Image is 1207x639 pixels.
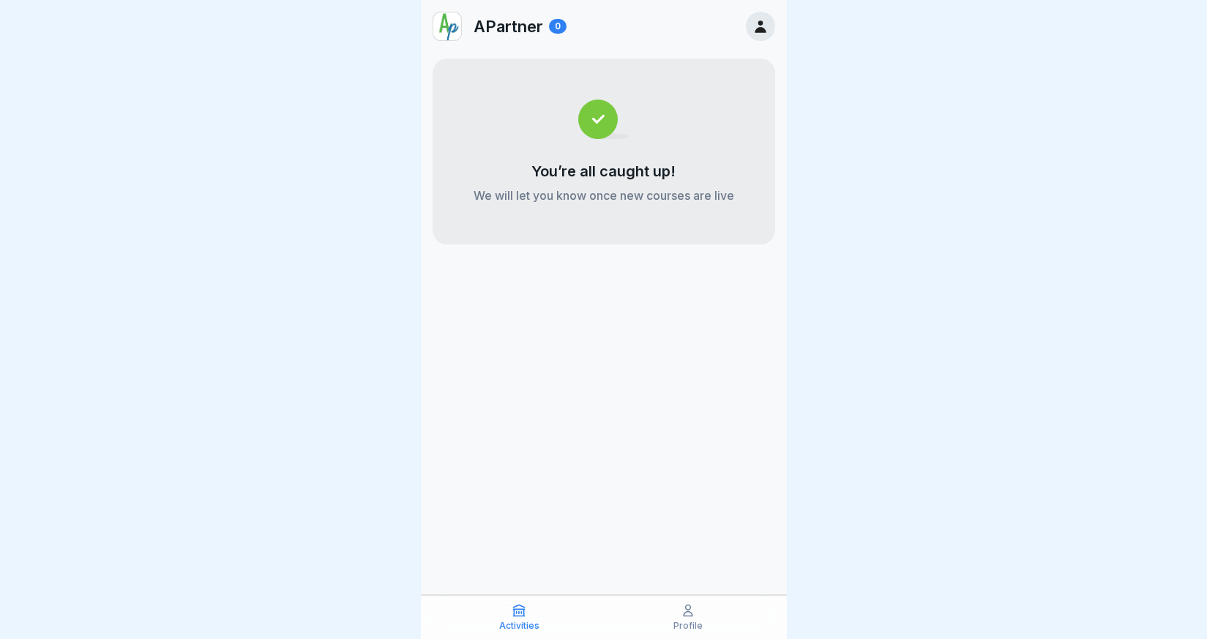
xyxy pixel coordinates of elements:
[433,12,461,40] img: s1c8o614ygoolmdbrahy44oj.png
[549,19,567,34] div: 0
[578,100,629,139] img: completed.svg
[673,621,703,631] p: Profile
[531,162,676,180] p: You’re all caught up!
[474,17,543,36] p: APartner
[499,621,539,631] p: Activities
[474,187,734,203] p: We will let you know once new courses are live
